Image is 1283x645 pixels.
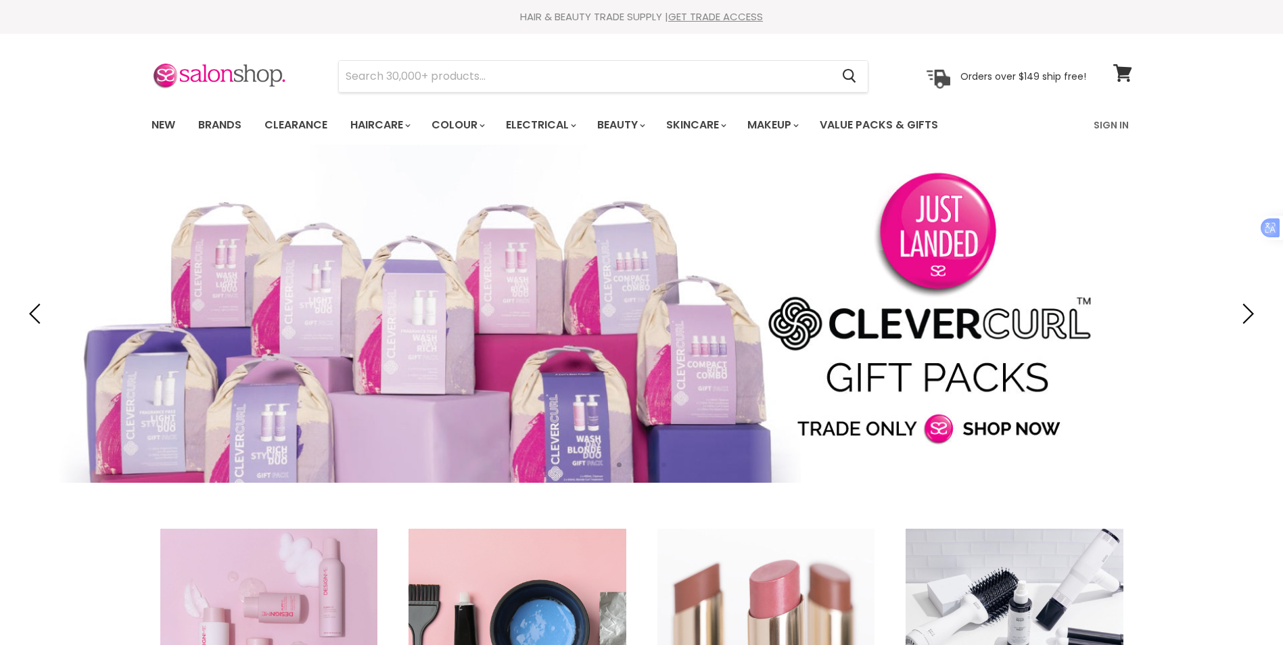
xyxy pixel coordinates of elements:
input: Search [339,61,832,92]
div: HAIR & BEAUTY TRADE SUPPLY | [135,10,1149,24]
a: Makeup [737,111,807,139]
a: Electrical [496,111,584,139]
a: Value Packs & Gifts [810,111,948,139]
li: Page dot 2 [632,462,636,467]
a: Haircare [340,111,419,139]
a: Beauty [587,111,653,139]
li: Page dot 4 [661,462,666,467]
nav: Main [135,105,1149,145]
li: Page dot 1 [617,462,622,467]
button: Previous [24,300,51,327]
form: Product [338,60,868,93]
ul: Main menu [141,105,1017,145]
a: Clearance [254,111,337,139]
a: New [141,111,185,139]
a: Sign In [1086,111,1137,139]
a: Colour [421,111,493,139]
button: Next [1232,300,1259,327]
a: GET TRADE ACCESS [668,9,763,24]
li: Page dot 3 [647,462,651,467]
button: Search [832,61,868,92]
a: Brands [188,111,252,139]
a: Skincare [656,111,734,139]
p: Orders over $149 ship free! [960,70,1086,82]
